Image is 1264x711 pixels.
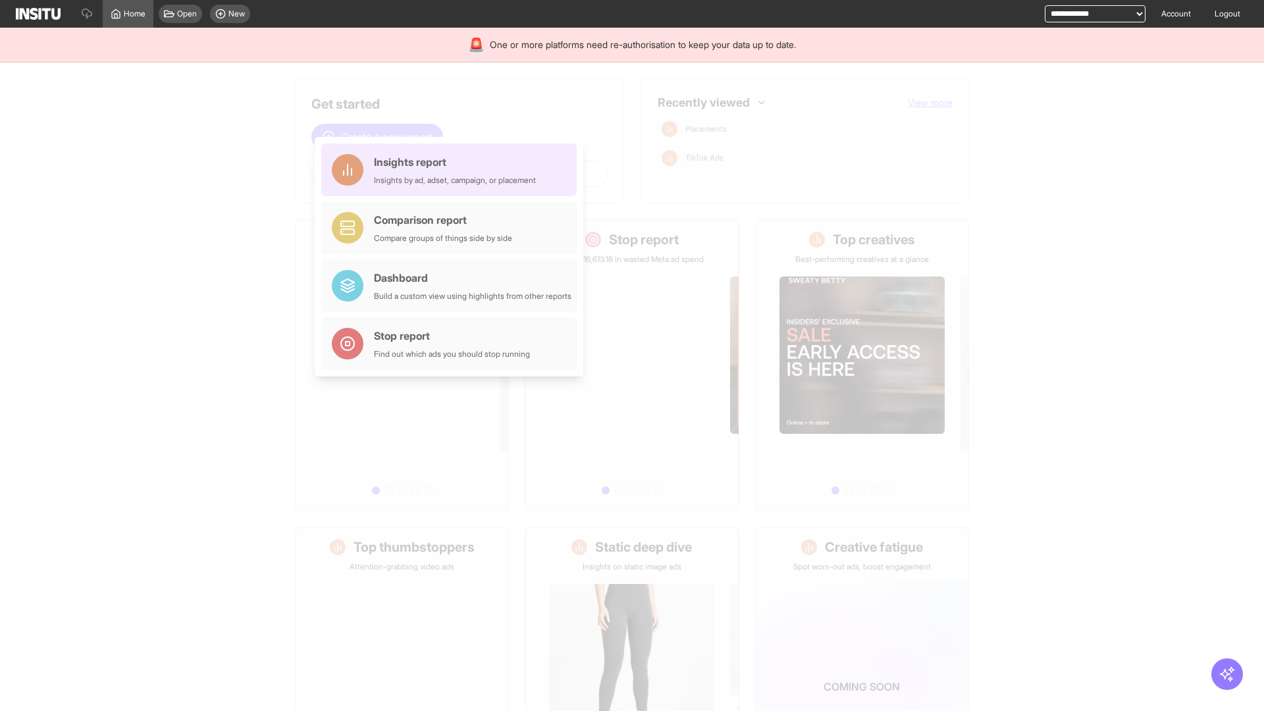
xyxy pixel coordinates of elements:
[374,233,512,244] div: Compare groups of things side by side
[374,349,530,359] div: Find out which ads you should stop running
[490,38,796,51] span: One or more platforms need re-authorisation to keep your data up to date.
[374,270,571,286] div: Dashboard
[374,212,512,228] div: Comparison report
[468,36,485,54] div: 🚨
[374,154,536,170] div: Insights report
[16,8,61,20] img: Logo
[124,9,145,19] span: Home
[177,9,197,19] span: Open
[374,328,530,344] div: Stop report
[228,9,245,19] span: New
[374,175,536,186] div: Insights by ad, adset, campaign, or placement
[374,291,571,302] div: Build a custom view using highlights from other reports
